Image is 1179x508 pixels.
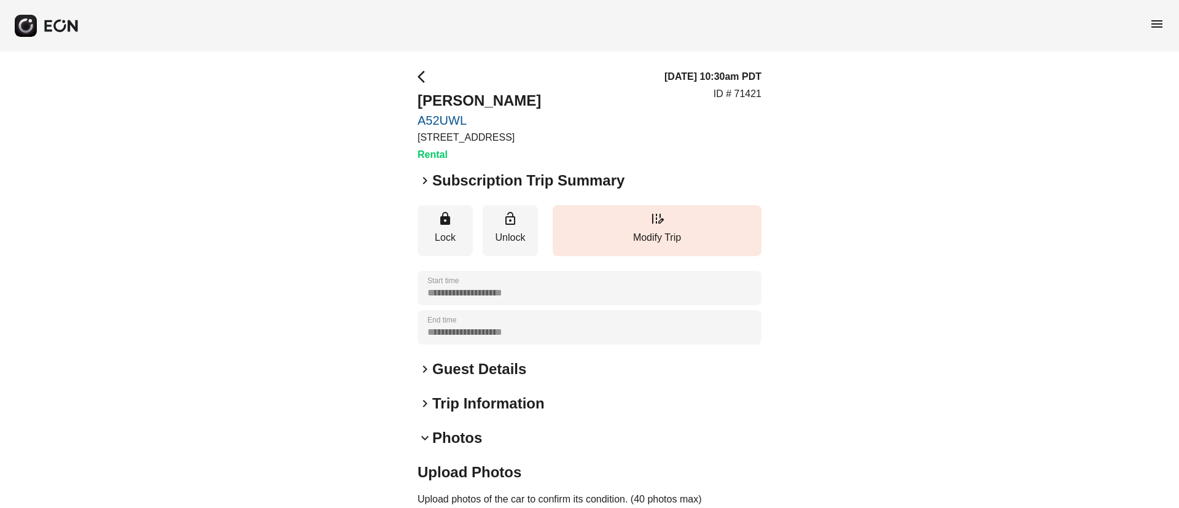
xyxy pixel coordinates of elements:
h3: Rental [418,147,541,162]
span: keyboard_arrow_right [418,396,432,411]
span: edit_road [650,211,664,226]
p: [STREET_ADDRESS] [418,130,541,145]
span: keyboard_arrow_right [418,362,432,377]
h2: Photos [432,428,482,448]
button: Modify Trip [553,205,761,256]
a: A52UWL [418,113,541,128]
p: Unlock [489,230,532,245]
p: Upload photos of the car to confirm its condition. (40 photos max) [418,492,761,507]
span: keyboard_arrow_down [418,431,432,445]
p: Modify Trip [559,230,755,245]
h2: Upload Photos [418,463,761,482]
span: lock_open [503,211,518,226]
span: keyboard_arrow_right [418,173,432,188]
span: lock [438,211,453,226]
span: arrow_back_ios [418,69,432,84]
button: Unlock [483,205,538,256]
p: ID # 71421 [714,87,761,101]
h3: [DATE] 10:30am PDT [664,69,761,84]
button: Lock [418,205,473,256]
h2: Trip Information [432,394,545,413]
span: menu [1150,17,1164,31]
p: Lock [424,230,467,245]
h2: Guest Details [432,359,526,379]
h2: Subscription Trip Summary [432,171,625,190]
h2: [PERSON_NAME] [418,91,541,111]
